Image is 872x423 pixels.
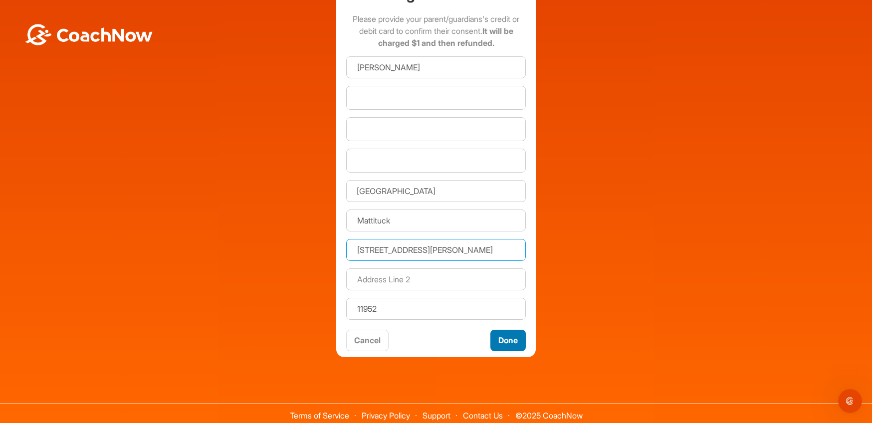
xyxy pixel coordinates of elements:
iframe: Intercom live chat [838,389,862,413]
a: Privacy Policy [362,411,410,421]
img: BwLJSsUCoWCh5upNqxVrqldRgqLPVwmV24tXu5FoVAoFEpwwqQ3VIfuoInZCoVCoTD4vwADAC3ZFMkVEQFDAAAAAElFTkSuQmCC [24,24,154,45]
a: Terms of Service [290,411,349,421]
button: Done [490,330,526,351]
input: Name on Card [346,56,526,78]
input: Country [346,180,526,202]
input: Address Line 2 [346,268,526,290]
p: Please provide your parent/guardians's credit or debit card to confirm their consent. [346,13,526,56]
button: Cancel [346,330,389,351]
input: Address Line 1 [346,239,526,261]
strong: It will be charged $1 and then refunded. [378,26,513,48]
input: Postal Code [346,298,526,320]
span: © 2025 CoachNow [510,404,588,420]
input: Town or City [346,210,526,231]
a: Contact Us [463,411,503,421]
a: Support [423,411,450,421]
